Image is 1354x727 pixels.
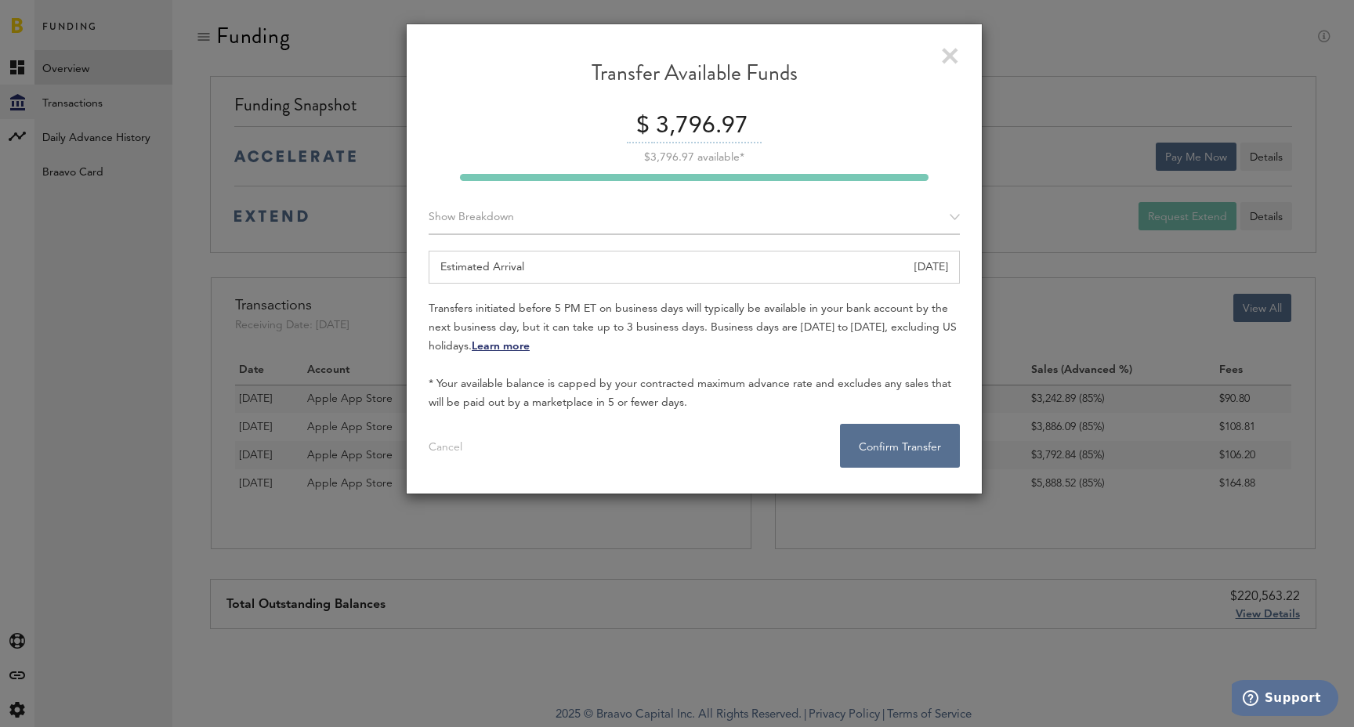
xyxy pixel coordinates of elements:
a: Learn more [472,341,530,352]
span: Show [429,212,455,222]
div: Transfer Available Funds [429,60,960,99]
div: Transfers initiated before 5 PM ET on business days will typically be available in your bank acco... [429,299,960,412]
div: Breakdown [429,201,960,235]
iframe: Opens a widget where you can find more information [1232,680,1338,719]
button: Confirm Transfer [840,424,960,468]
div: $3,796.97 available* [429,152,960,163]
div: [DATE] [914,251,948,283]
div: $ [627,110,650,143]
button: Cancel [410,424,481,468]
div: Estimated Arrival [429,251,960,284]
